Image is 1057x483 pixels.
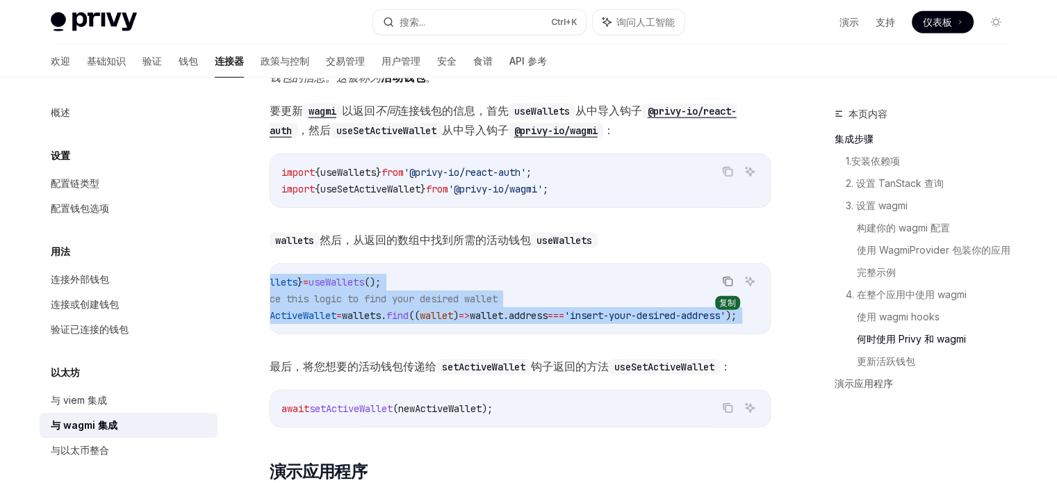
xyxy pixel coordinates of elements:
a: 基础知识 [87,44,126,78]
a: 配置链类型 [40,171,218,196]
span: wallets [259,276,297,288]
a: 演示 [839,15,859,29]
button: 切换暗模式 [985,11,1007,33]
a: 演示应用程序 [835,373,1018,395]
font: 集成步骤 [835,133,874,145]
font: 配置链类型 [51,177,99,189]
font: 演示应用程序 [835,377,893,389]
font: 最后，将您想要的活动钱包传递给 [270,359,436,373]
a: 欢迎 [51,44,70,78]
span: from [382,166,404,179]
span: await [281,402,309,415]
span: (); [364,276,381,288]
font: 基础知识 [87,55,126,67]
a: 1.安装依赖项 [846,150,1018,172]
a: 完整示例 [857,261,1018,284]
a: 构建你的 wagmi 配置 [857,217,1018,239]
a: 政策与控制 [261,44,309,78]
a: 3. 设置 wagmi [846,195,1018,217]
span: ); [726,309,737,322]
span: from [426,183,448,195]
a: 安全 [437,44,457,78]
a: 使用 wagmi hooks [857,306,1018,328]
font: 使用 wagmi hooks [857,311,940,322]
a: 钱包 [179,44,198,78]
span: ; [526,166,532,179]
font: 验证 [142,55,162,67]
font: 1.安装依赖项 [846,155,900,167]
a: 4. 在整个应用中使用 wagmi [846,284,1018,306]
span: wallet [420,309,453,322]
span: = [336,309,342,322]
font: 何时使用 Privy 和 wagmi [857,333,966,345]
font: 钩子返回的方法 [531,359,609,373]
code: useWallets [531,233,598,248]
span: } [297,276,303,288]
a: 与 wagmi 集成 [40,413,218,438]
a: 使用 WagmiProvider 包装你的应用 [857,239,1018,261]
span: ; [543,183,548,195]
span: useSetActiveWallet [320,183,420,195]
button: 复制代码块中的内容 [719,163,737,181]
a: 与 viem 集成 [40,388,218,413]
font: ： [720,359,731,373]
code: wagmi [303,104,342,119]
font: 交易管理 [326,55,365,67]
code: @privy-io/wagmi [509,123,603,138]
button: 询问人工智能 [741,163,759,181]
span: ); [482,402,493,415]
a: 支持 [876,15,895,29]
button: 询问人工智能 [741,272,759,290]
code: useWallets [509,104,575,119]
span: = [303,276,309,288]
font: 2. 设置 TanStack 查询 [846,177,944,189]
span: => [459,309,470,322]
font: 连接外部钱包 [51,273,109,285]
font: +K [566,17,577,27]
code: useSetActiveWallet [609,359,720,375]
span: useWallets [320,166,376,179]
font: Ctrl [551,17,566,27]
span: 'insert-your-desired-address' [564,309,726,322]
font: 使用 WagmiProvider 包装你的应用 [857,244,1010,256]
font: 4. 在整个应用中使用 wagmi [846,288,967,300]
a: 验证已连接的钱包 [40,317,218,342]
font: 。 [425,70,436,84]
span: find [386,309,409,322]
font: 安全 [437,55,457,67]
font: 支持 [876,16,895,28]
span: { [315,183,320,195]
button: 搜索...Ctrl+K [373,10,586,35]
span: useWallets [309,276,364,288]
a: @privy-io/react-auth [270,104,737,137]
a: 更新活跃钱包 [857,350,1018,373]
font: 然后，从返回的数组 [320,233,420,247]
span: newActiveWallet [253,309,336,322]
font: 配置钱包选项 [51,202,109,214]
span: { [315,166,320,179]
font: 活动钱包 [381,70,425,84]
font: 食谱 [473,55,493,67]
span: import [281,183,315,195]
span: ( [393,402,398,415]
a: 连接或创建钱包 [40,292,218,317]
span: } [376,166,382,179]
font: 构建你的 wagmi 配置 [857,222,950,234]
font: API 参考 [509,55,547,67]
font: 更新活跃钱包 [857,355,915,367]
font: 政策与控制 [261,55,309,67]
a: 连接器 [215,44,244,78]
a: 连接外部钱包 [40,267,218,292]
span: wallets [342,309,381,322]
a: 用户管理 [382,44,420,78]
font: 仪表板 [923,16,952,28]
font: 要更新 [270,104,303,117]
font: 从中导入钩子 [575,104,642,117]
span: . [381,309,386,322]
font: 设置 [51,149,70,161]
span: address [509,309,548,322]
a: 与以太币整合 [40,438,218,463]
a: 食谱 [473,44,493,78]
font: 询问人工智能 [616,16,675,28]
font: 搜索... [400,16,425,28]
